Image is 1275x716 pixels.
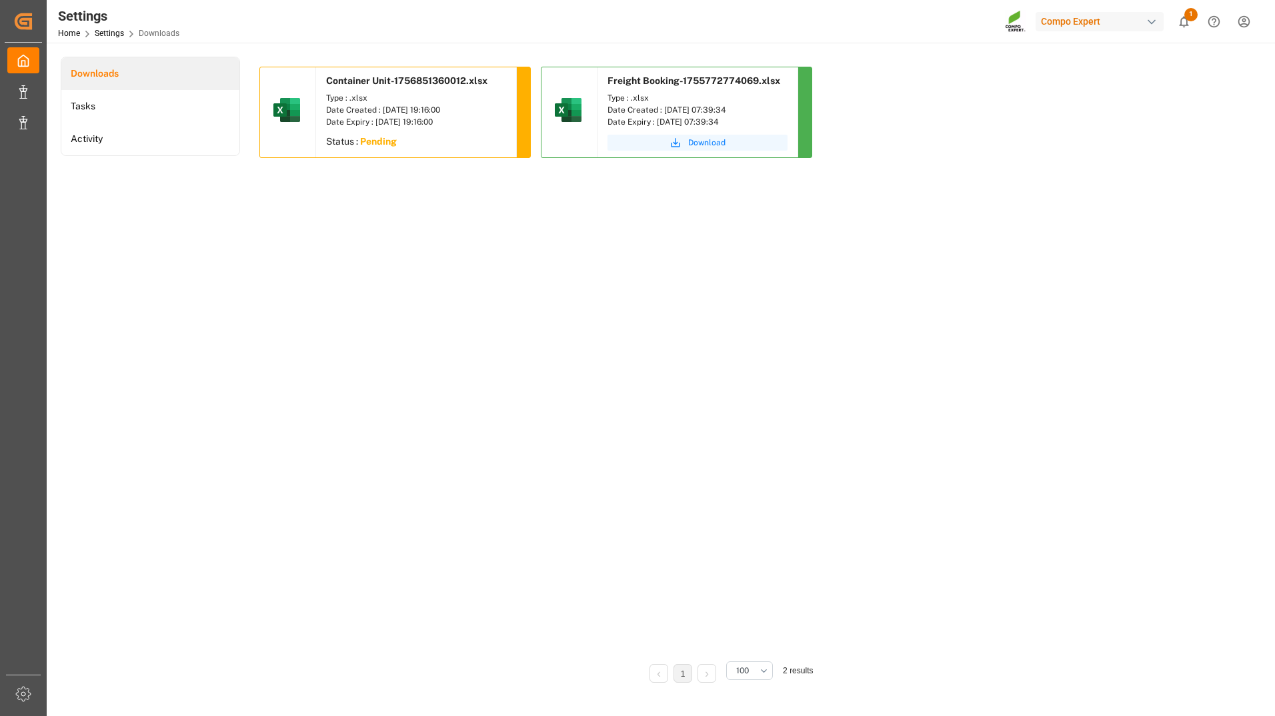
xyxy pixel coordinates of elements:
div: Date Created : [DATE] 07:39:34 [607,104,788,116]
div: Type : .xlsx [607,92,788,104]
span: 1 [1184,8,1198,21]
img: microsoft-excel-2019--v1.png [552,94,584,126]
sapn: Pending [360,136,397,147]
div: Date Created : [DATE] 19:16:00 [326,104,506,116]
button: Help Center [1199,7,1229,37]
li: Next Page [698,664,716,683]
a: Tasks [61,90,239,123]
span: 100 [736,665,749,677]
a: Downloads [61,57,239,90]
button: open menu [726,661,773,680]
div: Settings [58,6,179,26]
a: 1 [681,669,686,679]
div: Date Expiry : [DATE] 07:39:34 [607,116,788,128]
button: show 1 new notifications [1169,7,1199,37]
button: Compo Expert [1036,9,1169,34]
span: 2 results [783,666,813,675]
li: 1 [674,664,692,683]
span: Download [688,137,726,149]
a: Activity [61,123,239,155]
li: Previous Page [650,664,668,683]
a: Home [58,29,80,38]
img: Screenshot%202023-09-29%20at%2010.02.21.png_1712312052.png [1005,10,1026,33]
div: Date Expiry : [DATE] 19:16:00 [326,116,506,128]
div: Status : [316,131,516,155]
span: Freight Booking-1755772774069.xlsx [607,75,780,86]
div: Type : .xlsx [326,92,506,104]
button: Download [607,135,788,151]
div: Compo Expert [1036,12,1164,31]
span: Container Unit-1756851360012.xlsx [326,75,487,86]
a: Settings [95,29,124,38]
img: microsoft-excel-2019--v1.png [271,94,303,126]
